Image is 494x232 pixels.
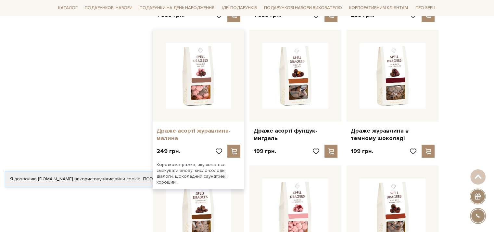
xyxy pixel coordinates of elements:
[412,3,438,13] a: Про Spell
[82,3,135,13] a: Подарункові набори
[157,127,241,142] a: Драже асорті журавлина-малина
[219,3,259,13] a: Ідеї подарунків
[157,147,180,155] p: 249 грн.
[261,3,345,14] a: Подарункові набори вихователю
[137,3,217,13] a: Подарунки на День народження
[253,127,337,142] a: Драже асорті фундук-мигдаль
[253,147,276,155] p: 199 грн.
[153,158,245,189] div: Короткометражка, яку хочеться смакувати знову: кисло-солодкі діалоги, шоколадний саундтрек і хоро...
[56,3,80,13] a: Каталог
[350,127,435,142] a: Драже журавлина в темному шоколаді
[347,3,411,14] a: Корпоративним клієнтам
[350,147,373,155] p: 199 грн.
[143,176,176,182] a: Погоджуюсь
[5,176,181,182] div: Я дозволяю [DOMAIN_NAME] використовувати
[111,176,141,182] a: файли cookie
